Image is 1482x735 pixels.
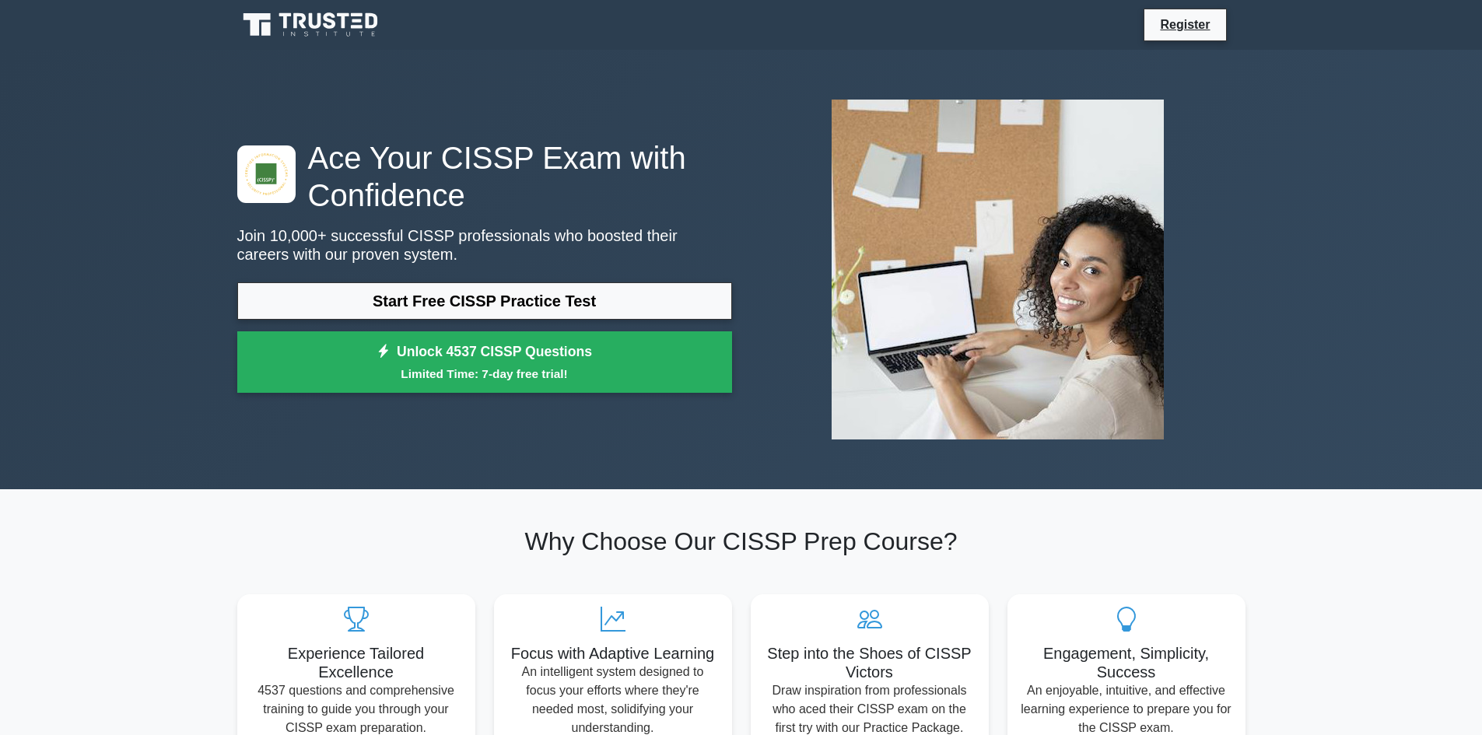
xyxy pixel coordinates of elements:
[237,331,732,394] a: Unlock 4537 CISSP QuestionsLimited Time: 7-day free trial!
[1151,15,1219,34] a: Register
[257,365,713,383] small: Limited Time: 7-day free trial!
[250,644,463,681] h5: Experience Tailored Excellence
[237,139,732,214] h1: Ace Your CISSP Exam with Confidence
[1020,644,1233,681] h5: Engagement, Simplicity, Success
[237,282,732,320] a: Start Free CISSP Practice Test
[506,644,720,663] h5: Focus with Adaptive Learning
[237,527,1246,556] h2: Why Choose Our CISSP Prep Course?
[763,644,976,681] h5: Step into the Shoes of CISSP Victors
[237,226,732,264] p: Join 10,000+ successful CISSP professionals who boosted their careers with our proven system.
